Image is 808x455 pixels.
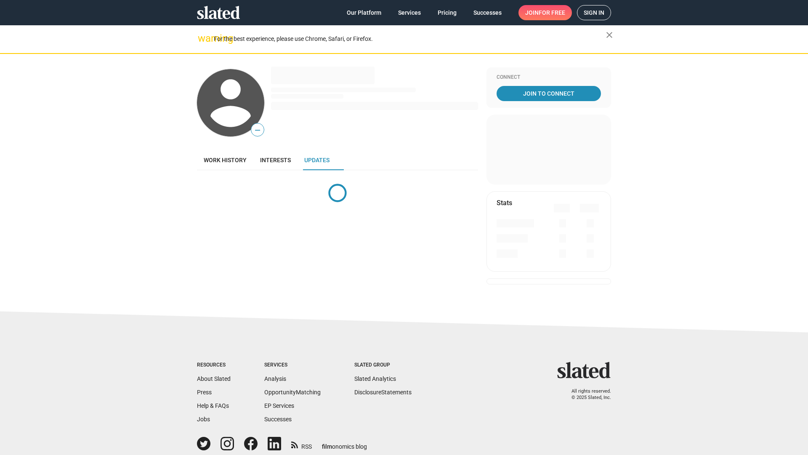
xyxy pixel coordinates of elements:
a: OpportunityMatching [264,389,321,396]
span: Our Platform [347,5,381,20]
a: Joinfor free [518,5,572,20]
a: Analysis [264,375,286,382]
span: Interests [260,157,291,163]
a: Work history [197,150,253,170]
a: Services [391,5,428,20]
a: EP Services [264,402,294,409]
a: Successes [467,5,508,20]
span: for free [539,5,565,20]
span: Join To Connect [498,86,599,101]
a: Help & FAQs [197,402,229,409]
mat-card-title: Stats [497,198,512,207]
a: Successes [264,416,292,423]
span: — [251,125,264,136]
p: All rights reserved. © 2025 Slated, Inc. [563,388,611,401]
span: Sign in [584,5,604,20]
a: Pricing [431,5,463,20]
a: About Slated [197,375,231,382]
span: film [322,443,332,450]
a: DisclosureStatements [354,389,412,396]
mat-icon: warning [198,33,208,43]
div: For the best experience, please use Chrome, Safari, or Firefox. [214,33,606,45]
span: Work history [204,157,247,163]
a: Press [197,389,212,396]
a: filmonomics blog [322,436,367,451]
div: Connect [497,74,601,81]
a: Interests [253,150,298,170]
a: Updates [298,150,336,170]
span: Services [398,5,421,20]
div: Slated Group [354,362,412,369]
a: Sign in [577,5,611,20]
a: RSS [291,438,312,451]
span: Successes [473,5,502,20]
a: Jobs [197,416,210,423]
span: Join [525,5,565,20]
span: Updates [304,157,330,163]
div: Services [264,362,321,369]
span: Pricing [438,5,457,20]
mat-icon: close [604,30,614,40]
a: Slated Analytics [354,375,396,382]
a: Join To Connect [497,86,601,101]
div: Resources [197,362,231,369]
a: Our Platform [340,5,388,20]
